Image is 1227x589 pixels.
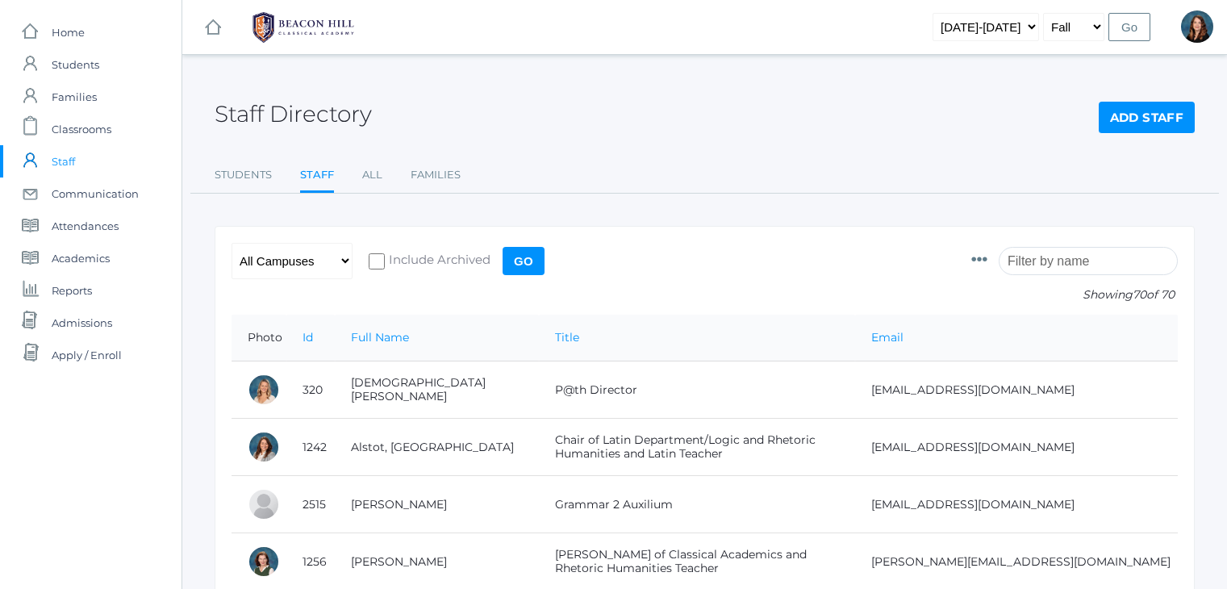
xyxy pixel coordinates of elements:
td: [EMAIL_ADDRESS][DOMAIN_NAME] [855,419,1178,476]
span: Apply / Enroll [52,339,122,371]
span: Include Archived [385,251,490,271]
td: 1242 [286,419,335,476]
span: Attendances [52,210,119,242]
span: Admissions [52,307,112,339]
span: Families [52,81,97,113]
a: Title [555,330,579,345]
td: P@th Director [539,361,855,419]
span: Home [52,16,85,48]
input: Include Archived [369,253,385,269]
div: Jordan Alstot [248,431,280,463]
h2: Staff Directory [215,102,372,127]
span: Classrooms [52,113,111,145]
input: Filter by name [999,247,1178,275]
a: All [362,159,382,191]
input: Go [503,247,545,275]
div: Maureen Baldwin [248,545,280,578]
img: 1_BHCALogos-05.png [243,7,364,48]
span: Students [52,48,99,81]
div: Heather Albanese [248,374,280,406]
td: [EMAIL_ADDRESS][DOMAIN_NAME] [855,361,1178,419]
p: Showing of 70 [971,286,1178,303]
th: Photo [232,315,286,361]
input: Go [1108,13,1150,41]
span: Communication [52,178,139,210]
div: Heather Mangimelli [1181,10,1213,43]
a: Students [215,159,272,191]
a: Full Name [351,330,409,345]
td: Chair of Latin Department/Logic and Rhetoric Humanities and Latin Teacher [539,419,855,476]
td: Alstot, [GEOGRAPHIC_DATA] [335,419,539,476]
a: Add Staff [1099,102,1195,134]
td: Grammar 2 Auxilium [539,476,855,533]
td: [PERSON_NAME] [335,476,539,533]
td: [EMAIL_ADDRESS][DOMAIN_NAME] [855,476,1178,533]
span: Staff [52,145,75,178]
td: 320 [286,361,335,419]
a: Staff [300,159,334,194]
td: [DEMOGRAPHIC_DATA][PERSON_NAME] [335,361,539,419]
a: Families [411,159,461,191]
td: 2515 [286,476,335,533]
span: Reports [52,274,92,307]
a: Id [303,330,313,345]
span: Academics [52,242,110,274]
a: Email [871,330,904,345]
span: 70 [1133,287,1146,302]
div: Sarah Armstrong [248,488,280,520]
